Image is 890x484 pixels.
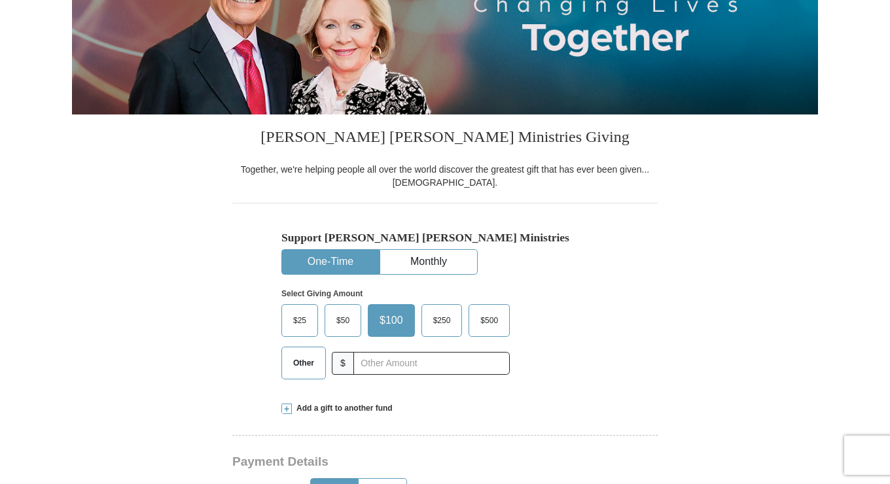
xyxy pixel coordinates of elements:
[330,311,356,330] span: $50
[427,311,457,330] span: $250
[282,250,379,274] button: One-Time
[474,311,505,330] span: $500
[281,289,363,298] strong: Select Giving Amount
[287,311,313,330] span: $25
[232,114,658,163] h3: [PERSON_NAME] [PERSON_NAME] Ministries Giving
[281,231,609,245] h5: Support [PERSON_NAME] [PERSON_NAME] Ministries
[380,250,477,274] button: Monthly
[232,455,566,470] h3: Payment Details
[353,352,510,375] input: Other Amount
[232,163,658,189] div: Together, we're helping people all over the world discover the greatest gift that has ever been g...
[373,311,410,330] span: $100
[287,353,321,373] span: Other
[332,352,354,375] span: $
[292,403,393,414] span: Add a gift to another fund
